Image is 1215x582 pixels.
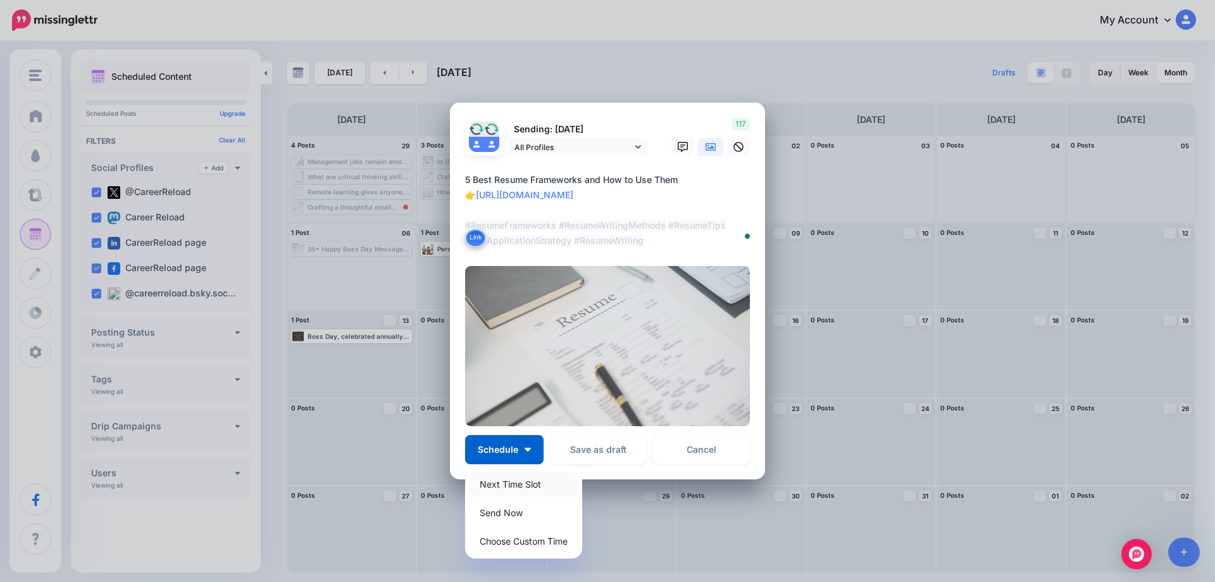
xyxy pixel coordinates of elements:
button: Link [465,228,486,247]
span: Schedule [478,445,518,454]
img: 294325650_939078050313248_9003369330653232731_n-bsa128223.jpg [484,122,499,137]
span: All Profiles [514,141,632,154]
div: Schedule [465,467,582,559]
div: Open Intercom Messenger [1121,539,1152,569]
button: Schedule [465,435,544,464]
img: BMEOQOSDBNSJ6J7VT1Z7PYZ6WKQU0GPB.jpg [465,266,750,426]
a: Next Time Slot [470,472,577,497]
a: All Profiles [508,138,647,156]
p: Sending: [DATE] [508,122,647,137]
img: 63DzD7eq-57774.jpg [469,122,484,137]
div: 5 Best Resume Frameworks and How to Use Them 👉 [465,172,756,248]
span: 117 [732,118,750,130]
img: arrow-down-white.png [525,448,531,452]
a: Choose Custom Time [470,529,577,554]
img: user_default_image.png [484,137,499,152]
button: Save as draft [550,435,647,464]
a: Cancel [653,435,750,464]
img: user_default_image.png [469,137,484,152]
a: Send Now [470,500,577,525]
textarea: To enrich screen reader interactions, please activate Accessibility in Grammarly extension settings [465,172,756,248]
